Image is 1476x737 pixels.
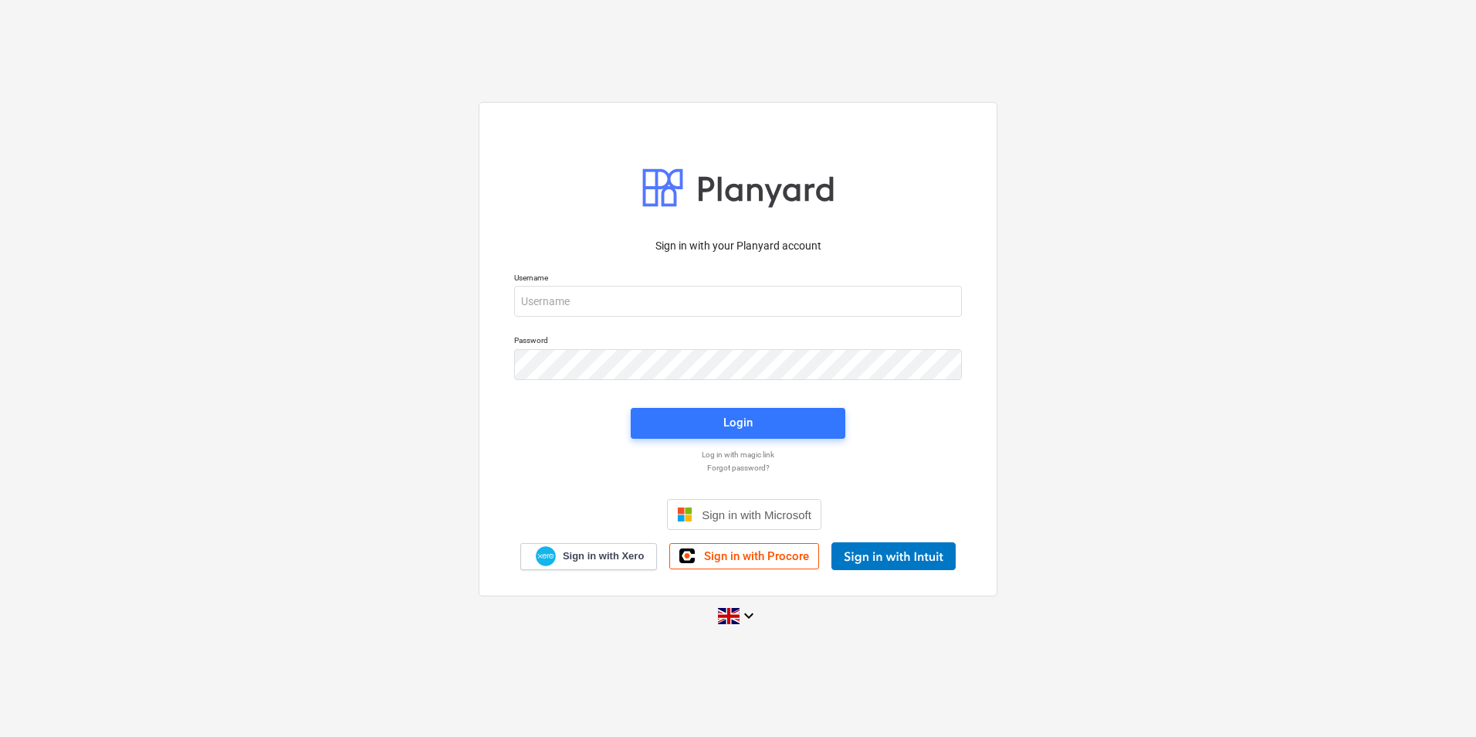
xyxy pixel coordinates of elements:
[563,549,644,563] span: Sign in with Xero
[514,273,962,286] p: Username
[506,463,970,473] a: Forgot password?
[536,546,556,567] img: Xero logo
[704,549,809,563] span: Sign in with Procore
[740,606,758,625] i: keyboard_arrow_down
[514,238,962,254] p: Sign in with your Planyard account
[702,508,811,521] span: Sign in with Microsoft
[514,335,962,348] p: Password
[520,543,658,570] a: Sign in with Xero
[723,413,753,433] div: Login
[631,408,845,439] button: Login
[677,507,692,522] img: Microsoft logo
[514,286,962,317] input: Username
[506,450,970,460] a: Log in with magic link
[669,543,819,569] a: Sign in with Procore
